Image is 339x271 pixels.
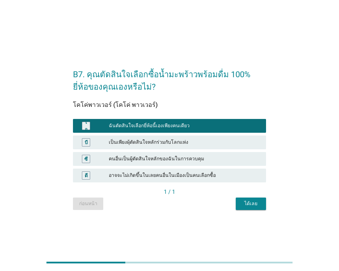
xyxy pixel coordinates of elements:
[109,139,188,145] font: เป็นเพียงผุ้ตัดสินใจหลักร่วมกับโลกแห่ง
[164,189,175,195] font: 1 / 1
[85,139,88,145] font: บี
[73,101,158,108] font: โคโค่พาวเวอร์ (โคโค่ พาวเวอร์)
[109,172,216,178] font: อาจจะไม่เกิดขึ้นในเลยคนอื่นในเมืองเป็นคนเลือกซื้อ
[73,70,253,92] font: B7. คุณตัดสินใจเลือกซื้อน้ำมะพร้าวพร้อมดื่ม 100% ยี่ห้อของคุณเองหรือไม่?
[85,119,87,132] font: เอ
[236,198,266,210] button: ได้เลย
[244,201,257,206] font: ได้เลย
[84,156,88,161] font: ซี
[85,172,88,178] font: ดี
[109,156,204,161] font: คนอื่นเป็นผู้ตัดสินใจหลักของฉันในการควบคุม
[109,123,190,128] font: ฉันตัดสินใจเลือกยี่ห้อนี้เองเพียงคนเดียว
